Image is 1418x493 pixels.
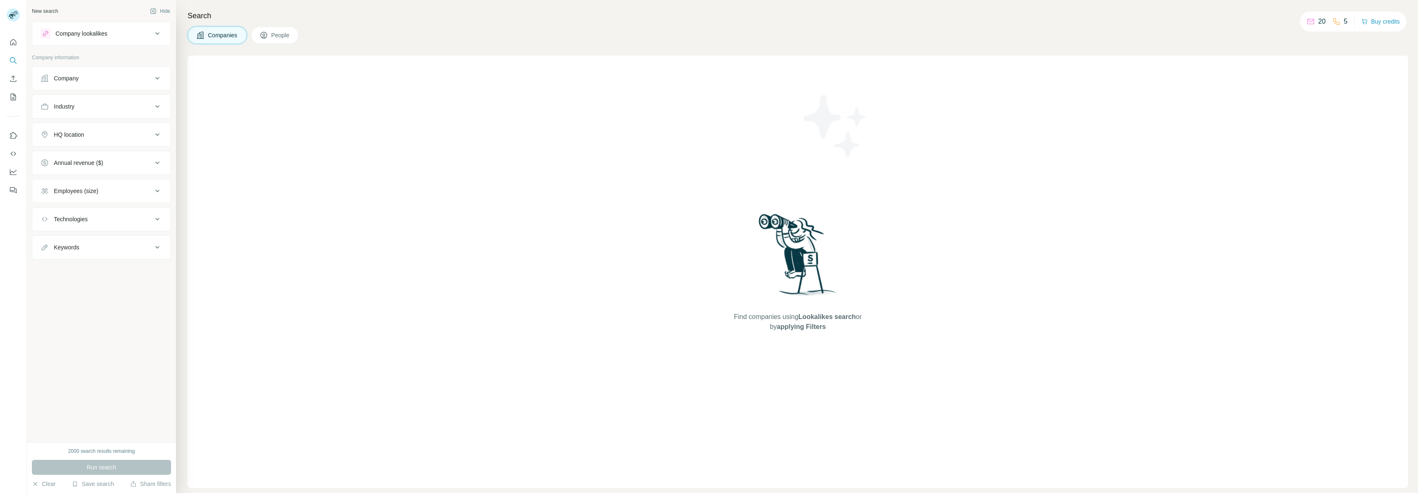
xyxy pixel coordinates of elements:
[32,97,171,116] button: Industry
[68,447,135,455] div: 2000 search results remaining
[32,125,171,145] button: HQ location
[7,183,20,198] button: Feedback
[32,24,171,43] button: Company lookalikes
[7,128,20,143] button: Use Surfe on LinkedIn
[32,181,171,201] button: Employees (size)
[7,164,20,179] button: Dashboard
[130,480,171,488] button: Share filters
[32,7,58,15] div: New search
[798,89,873,163] img: Surfe Illustration - Stars
[1361,16,1400,27] button: Buy credits
[32,209,171,229] button: Technologies
[32,68,171,88] button: Company
[7,53,20,68] button: Search
[271,31,290,39] span: People
[777,323,826,330] span: applying Filters
[7,89,20,104] button: My lists
[7,35,20,50] button: Quick start
[54,187,98,195] div: Employees (size)
[54,243,79,251] div: Keywords
[32,54,171,61] p: Company information
[755,212,841,304] img: Surfe Illustration - Woman searching with binoculars
[208,31,238,39] span: Companies
[54,159,103,167] div: Annual revenue ($)
[798,313,856,320] span: Lookalikes search
[54,74,79,82] div: Company
[54,130,84,139] div: HQ location
[731,312,864,332] span: Find companies using or by
[7,71,20,86] button: Enrich CSV
[54,102,75,111] div: Industry
[32,153,171,173] button: Annual revenue ($)
[1318,17,1326,27] p: 20
[188,10,1408,22] h4: Search
[55,29,107,38] div: Company lookalikes
[1344,17,1348,27] p: 5
[72,480,114,488] button: Save search
[32,480,55,488] button: Clear
[7,146,20,161] button: Use Surfe API
[32,237,171,257] button: Keywords
[144,5,176,17] button: Hide
[54,215,88,223] div: Technologies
